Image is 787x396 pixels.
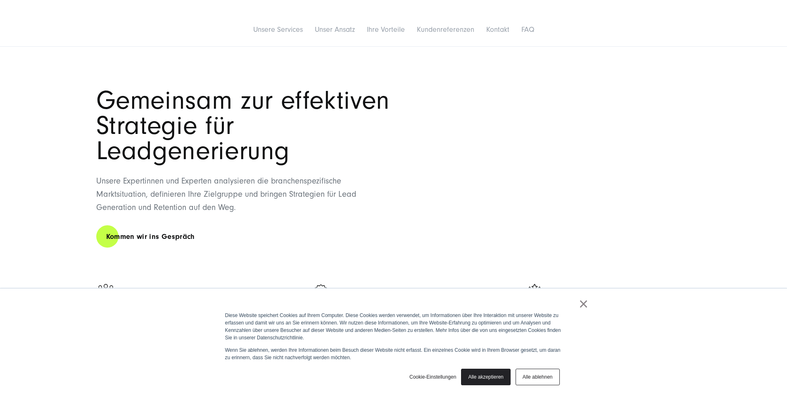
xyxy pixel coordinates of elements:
a: advertising-megaphone-business-products_black - b2b leadgenerierung agentur SUNZINET Social Media... [311,282,476,395]
a: Alle akzeptieren [461,369,510,385]
img: advertising-megaphone-business-products_black - b2b leadgenerierung agentur SUNZINET [311,282,331,303]
p: Wenn Sie ablehnen, werden Ihre Informationen beim Besuch dieser Website nicht erfasst. Ein einzel... [225,346,562,361]
a: × [579,300,589,308]
a: Unser Ansatz [315,25,355,34]
a: Unsere Services [253,25,303,34]
h2: Gemeinsam zur effektiven Strategie für Leadgenerierung [96,88,394,163]
a: Kommen wir ins Gespräch [96,225,205,248]
a: Ihre Vorteile [367,25,405,34]
a: Cookie-Einstellungen [409,373,456,381]
a: Alle ablehnen [516,369,560,385]
span: Unsere Expertinnen und Experten analysieren die branchenspezifische Marktsituation, definieren Ih... [96,177,356,212]
a: Kundenreferenzen [417,25,474,34]
img: Symbol mit drei Personen die in einem Kreis stehen als Zeichen für Zusammenhalt - b2b leadgenerie... [96,282,117,303]
a: FAQ [521,25,534,34]
a: Kontakt [486,25,509,34]
p: Diese Website speichert Cookies auf Ihrem Computer. Diese Cookies werden verwendet, um Informatio... [225,312,562,341]
img: Ein Symbol welches eine Person zeigt die drei Sterne über ihrem Kopf hat als Zeichen für Zufriede... [525,282,546,303]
